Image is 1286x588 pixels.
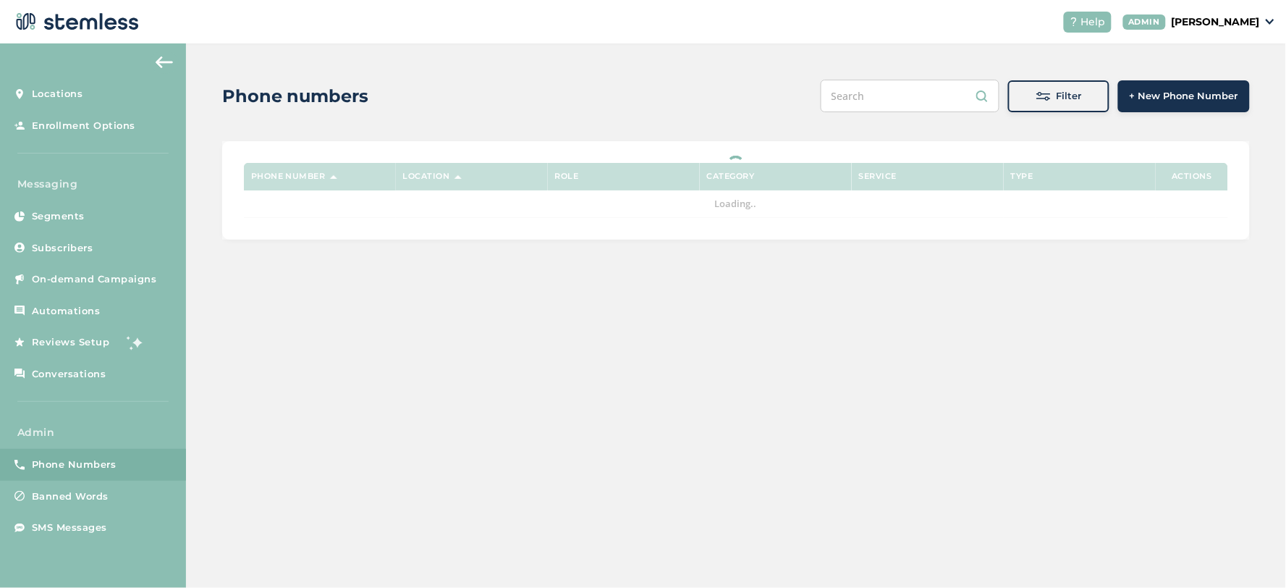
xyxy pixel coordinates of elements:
img: icon-arrow-back-accent-c549486e.svg [156,56,173,68]
button: Filter [1008,80,1109,112]
iframe: Chat Widget [1214,518,1286,588]
span: Subscribers [32,241,93,256]
span: Help [1081,14,1106,30]
span: Automations [32,304,101,319]
span: Segments [32,209,85,224]
span: Enrollment Options [32,119,135,133]
div: ADMIN [1123,14,1167,30]
input: Search [821,80,999,112]
img: icon-help-white-03924b79.svg [1070,17,1078,26]
h2: Phone numbers [222,83,369,109]
span: Banned Words [32,490,109,504]
span: Reviews Setup [32,335,110,350]
img: icon_down-arrow-small-66adaf34.svg [1266,19,1274,25]
span: + New Phone Number [1130,89,1238,104]
button: + New Phone Number [1118,80,1250,112]
p: [PERSON_NAME] [1172,14,1260,30]
span: Conversations [32,367,106,382]
span: SMS Messages [32,521,107,535]
span: Locations [32,87,83,101]
span: Phone Numbers [32,458,117,472]
span: On-demand Campaigns [32,272,157,287]
img: logo-dark-0685b13c.svg [12,7,139,36]
img: glitter-stars-b7820f95.gif [121,328,150,357]
span: Filter [1057,89,1082,104]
